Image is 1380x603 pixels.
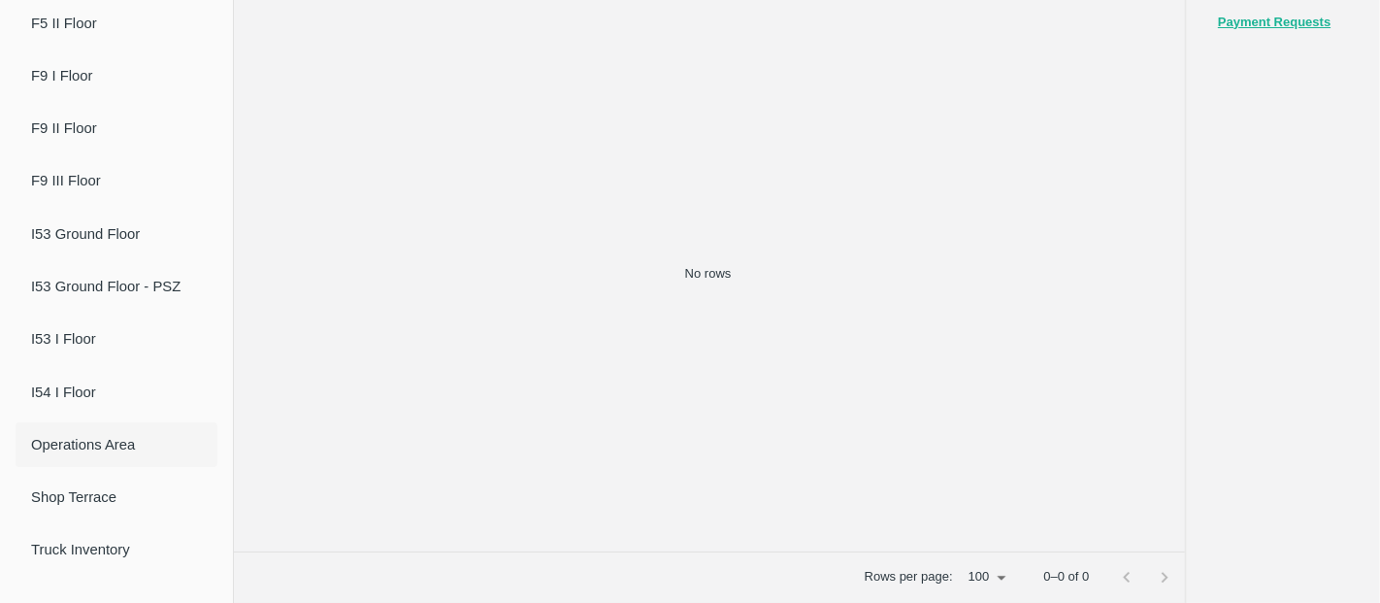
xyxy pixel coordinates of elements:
span: I54 I Floor [31,382,202,403]
span: F5 II Floor [31,13,202,34]
span: Shop Terrace [31,486,202,508]
span: I53 I Floor [31,328,202,350]
span: Operations Area [31,434,202,455]
span: I53 Ground Floor - PSZ [31,276,202,297]
span: Truck Inventory [31,539,202,560]
span: F9 II Floor [31,117,202,139]
span: F9 III Floor [31,170,202,191]
div: 100 [961,564,1013,591]
span: I53 Ground Floor [31,223,202,245]
span: F9 I Floor [31,65,202,86]
p: Rows per page: [865,568,953,586]
p: 0–0 of 0 [1043,568,1089,586]
button: Payment Requests [1218,12,1331,34]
